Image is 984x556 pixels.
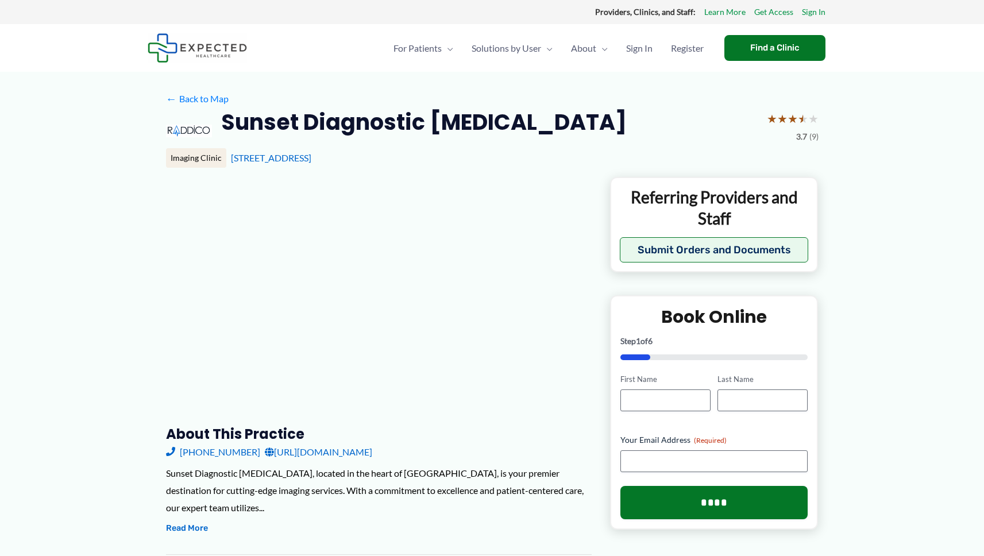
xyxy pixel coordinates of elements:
span: (9) [809,129,819,144]
a: AboutMenu Toggle [562,28,617,68]
nav: Primary Site Navigation [384,28,713,68]
a: Solutions by UserMenu Toggle [462,28,562,68]
span: Menu Toggle [541,28,553,68]
span: For Patients [393,28,442,68]
a: [STREET_ADDRESS] [231,152,311,163]
label: Last Name [717,374,808,385]
span: Menu Toggle [442,28,453,68]
label: First Name [620,374,711,385]
button: Read More [166,522,208,535]
span: ★ [767,108,777,129]
a: [URL][DOMAIN_NAME] [265,443,372,461]
a: Sign In [802,5,825,20]
p: Step of [620,337,808,345]
span: Menu Toggle [596,28,608,68]
span: 6 [648,336,653,346]
a: Sign In [617,28,662,68]
a: For PatientsMenu Toggle [384,28,462,68]
div: Sunset Diagnostic [MEDICAL_DATA], located in the heart of [GEOGRAPHIC_DATA], is your premier dest... [166,465,592,516]
p: Referring Providers and Staff [620,187,809,229]
a: Get Access [754,5,793,20]
span: ← [166,93,177,104]
div: Imaging Clinic [166,148,226,168]
span: (Required) [694,436,727,445]
h2: Book Online [620,306,808,328]
h3: About this practice [166,425,592,443]
span: About [571,28,596,68]
a: ←Back to Map [166,90,229,107]
span: Sign In [626,28,653,68]
a: Register [662,28,713,68]
img: Expected Healthcare Logo - side, dark font, small [148,33,247,63]
span: ★ [808,108,819,129]
strong: Providers, Clinics, and Staff: [595,7,696,17]
button: Submit Orders and Documents [620,237,809,262]
span: Solutions by User [472,28,541,68]
span: ★ [798,108,808,129]
span: Register [671,28,704,68]
a: Find a Clinic [724,35,825,61]
a: [PHONE_NUMBER] [166,443,260,461]
span: 3.7 [796,129,807,144]
span: 1 [636,336,640,346]
span: ★ [788,108,798,129]
a: Learn More [704,5,746,20]
h2: Sunset Diagnostic [MEDICAL_DATA] [221,108,627,136]
label: Your Email Address [620,434,808,446]
span: ★ [777,108,788,129]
